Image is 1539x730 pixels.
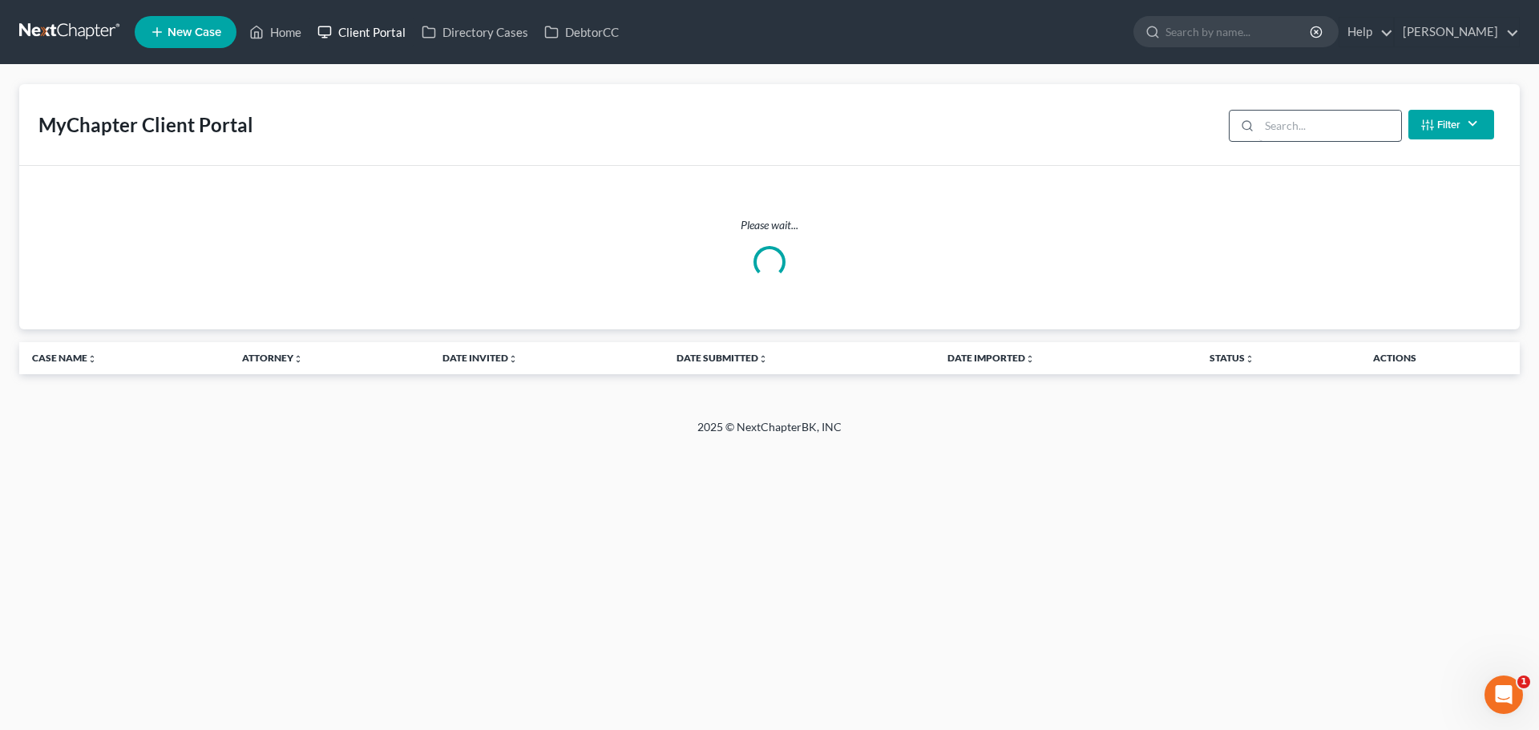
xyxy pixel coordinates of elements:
[414,18,536,46] a: Directory Cases
[32,352,97,364] a: Case Nameunfold_more
[536,18,627,46] a: DebtorCC
[87,354,97,364] i: unfold_more
[1165,17,1312,46] input: Search by name...
[1395,18,1519,46] a: [PERSON_NAME]
[1210,352,1254,364] a: Statusunfold_more
[1259,111,1401,141] input: Search...
[1025,354,1035,364] i: unfold_more
[1484,676,1523,714] iframe: Intercom live chat
[1360,342,1520,374] th: Actions
[32,217,1507,233] p: Please wait...
[508,354,518,364] i: unfold_more
[442,352,518,364] a: Date Invitedunfold_more
[313,419,1226,448] div: 2025 © NextChapterBK, INC
[1339,18,1393,46] a: Help
[947,352,1035,364] a: Date Importedunfold_more
[168,26,221,38] span: New Case
[38,112,253,138] div: MyChapter Client Portal
[241,18,309,46] a: Home
[1245,354,1254,364] i: unfold_more
[677,352,768,364] a: Date Submittedunfold_more
[293,354,303,364] i: unfold_more
[309,18,414,46] a: Client Portal
[758,354,768,364] i: unfold_more
[242,352,303,364] a: Attorneyunfold_more
[1408,110,1494,139] button: Filter
[1517,676,1530,688] span: 1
